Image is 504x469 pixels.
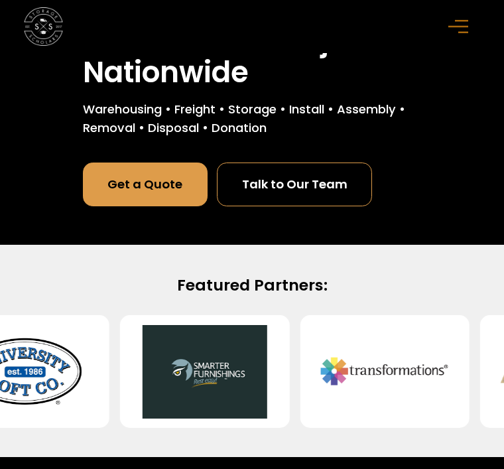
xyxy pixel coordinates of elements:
img: Storage Scholars main logo [24,7,62,46]
h1: Commercial Projects: Nationwide [83,25,421,88]
img: Smarter Furnishings [139,325,270,419]
p: Warehousing • Freight • Storage • Install • Assembly • Removal • Disposal • Donation [83,100,421,137]
a: home [24,7,62,46]
h2: Featured Partners: [25,274,479,296]
div: menu [441,7,479,46]
a: Talk to Our Team [217,163,372,206]
img: Transformations [320,325,450,419]
a: Get a Quote [83,163,208,206]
